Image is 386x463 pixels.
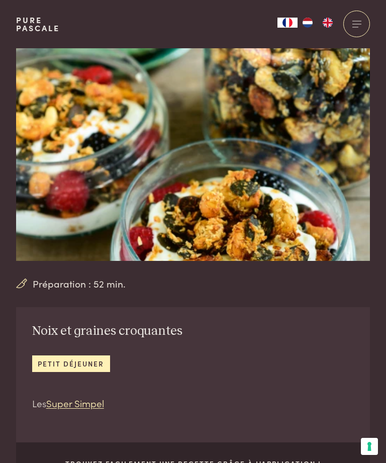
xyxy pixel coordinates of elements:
a: PurePascale [16,16,60,32]
ul: Language list [298,18,338,28]
a: petit déjeuner [32,355,110,372]
h2: Noix et graines croquantes [32,323,182,339]
button: Vos préférences en matière de consentement pour les technologies de suivi [361,438,378,455]
a: Super Simpel [46,396,104,410]
a: FR [277,18,298,28]
aside: Language selected: Français [277,18,338,28]
p: Les [32,396,182,411]
a: NL [298,18,318,28]
span: Préparation : 52 min. [33,276,126,291]
a: EN [318,18,338,28]
img: Noix et graines croquantes [16,48,370,261]
div: Language [277,18,298,28]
